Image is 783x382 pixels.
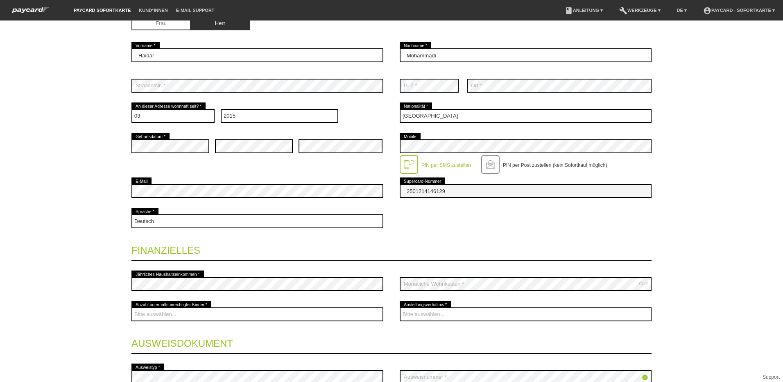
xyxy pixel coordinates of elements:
[172,8,219,13] a: E-Mail Support
[673,8,691,13] a: DE ▾
[70,8,135,13] a: paycard Sofortkarte
[703,7,711,15] i: account_circle
[503,162,607,168] label: PIN per Post zustellen (kein Sofortkauf möglich)
[565,7,573,15] i: book
[561,8,607,13] a: bookAnleitung ▾
[8,9,53,16] a: paycard Sofortkarte
[642,374,648,381] i: info
[421,162,471,168] label: PIN per SMS zustellen
[619,7,627,15] i: build
[131,236,652,261] legend: Finanzielles
[699,8,779,13] a: account_circlepaycard - Sofortkarte ▾
[131,330,652,354] legend: Ausweisdokument
[8,6,53,14] img: paycard Sofortkarte
[642,375,648,382] a: info
[615,8,665,13] a: buildWerkzeuge ▾
[639,281,648,286] div: CHF
[763,374,780,380] a: Support
[135,8,172,13] a: Kund*innen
